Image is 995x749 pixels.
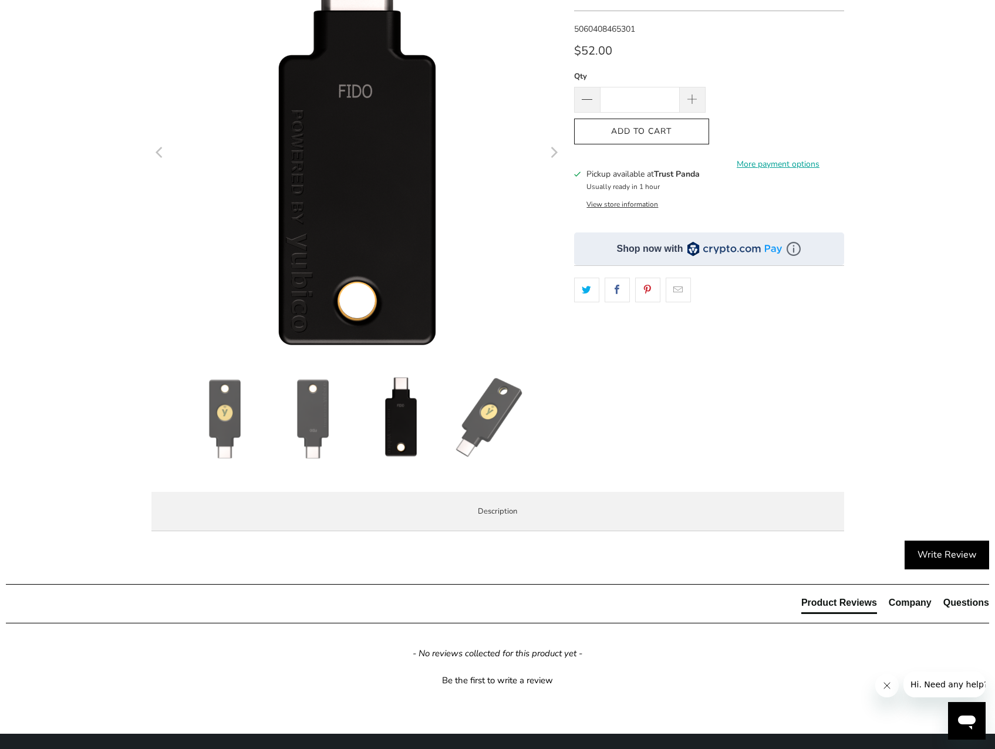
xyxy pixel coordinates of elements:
div: Reviews Tabs [801,596,989,620]
img: Security Key C (NFC) by Yubico - Trust Panda [360,377,442,459]
iframe: Reviews Widget [574,323,844,362]
div: Product Reviews [801,596,877,609]
a: Email this to a friend [666,278,691,302]
b: Trust Panda [654,168,700,180]
a: Share this on Twitter [574,278,599,302]
button: View store information [586,200,658,209]
em: - No reviews collected for this product yet - [413,647,582,660]
span: $52.00 [574,43,612,59]
label: Description [151,492,844,531]
a: Share this on Pinterest [635,278,660,302]
a: Share this on Facebook [605,278,630,302]
span: Add to Cart [586,127,697,137]
button: Add to Cart [574,119,709,145]
div: Be the first to write a review [6,672,989,687]
div: Shop now with [617,242,683,255]
div: Write Review [905,541,989,570]
img: Security Key C (NFC) by Yubico - Trust Panda [272,377,354,459]
iframe: Message from company [903,672,986,697]
span: Hi. Need any help? [7,8,85,18]
div: Company [889,596,932,609]
span: 5060408465301 [574,23,635,35]
label: Qty [574,70,706,83]
iframe: Button to launch messaging window [948,702,986,740]
div: Questions [943,596,989,609]
img: Security Key C (NFC) by Yubico - Trust Panda [184,377,266,459]
h3: Pickup available at [586,168,700,180]
div: Be the first to write a review [442,674,553,687]
img: Security Key C (NFC) by Yubico - Trust Panda [448,377,530,459]
iframe: Close message [875,674,899,697]
a: More payment options [713,158,844,171]
small: Usually ready in 1 hour [586,182,660,191]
